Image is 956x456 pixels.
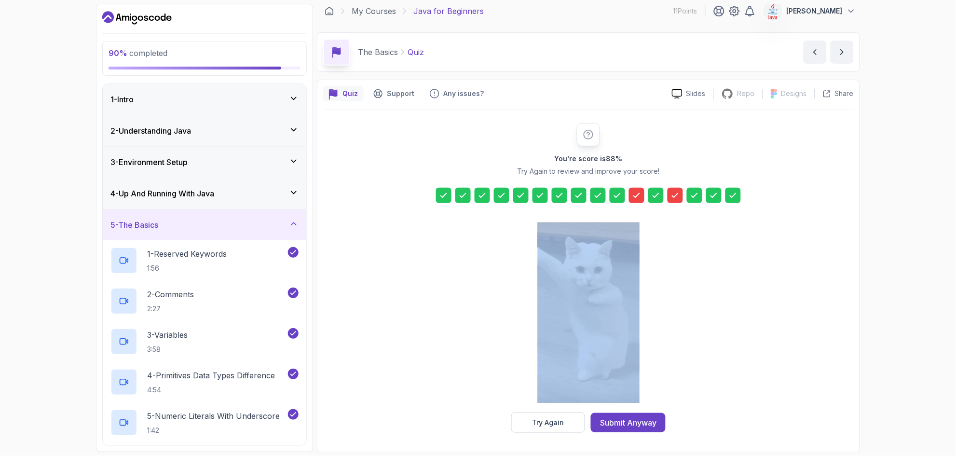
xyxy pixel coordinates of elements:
a: My Courses [352,5,396,17]
span: 90 % [109,48,127,58]
div: Try Again [533,418,564,428]
a: Dashboard [102,10,172,26]
button: 1-Reserved Keywords1:56 [110,247,299,274]
button: 5-Numeric Literals With Underscore1:42 [110,409,299,436]
p: 3:58 [147,345,188,354]
p: 1:56 [147,263,227,273]
p: Any issues? [443,89,484,98]
p: Share [835,89,854,98]
p: Support [387,89,414,98]
h3: 2 - Understanding Java [110,125,191,137]
img: user profile image [764,2,782,20]
p: The Basics [358,46,398,58]
p: Quiz [408,46,424,58]
h3: 5 - The Basics [110,219,158,231]
button: 1-Intro [103,84,306,115]
p: 2:27 [147,304,194,314]
button: 4-Up And Running With Java [103,178,306,209]
a: Dashboard [325,6,334,16]
h3: 1 - Intro [110,94,134,105]
button: Support button [368,86,420,101]
p: Try Again to review and improve your score! [518,166,660,176]
button: Submit Anyway [591,413,666,432]
button: user profile image[PERSON_NAME] [764,1,856,21]
a: Slides [664,89,713,99]
p: 1 - Reserved Keywords [147,248,227,260]
p: 3 - Variables [147,329,188,341]
button: 3-Environment Setup [103,147,306,178]
button: 4-Primitives Data Types Difference4:54 [110,369,299,396]
p: 4 - Primitives Data Types Difference [147,370,275,381]
button: next content [831,41,854,64]
p: Slides [686,89,706,98]
button: quiz button [323,86,364,101]
p: 11 Points [673,6,697,16]
p: 5 - Numeric Literals With Underscore [147,410,280,422]
p: 1:42 [147,426,280,435]
button: 5-The Basics [103,209,306,240]
p: Repo [737,89,755,98]
p: Java for Beginners [413,5,484,17]
h3: 3 - Environment Setup [110,156,188,168]
span: completed [109,48,167,58]
p: [PERSON_NAME] [787,6,843,16]
button: Try Again [511,413,585,433]
p: Designs [781,89,807,98]
div: Submit Anyway [600,417,656,428]
p: 2 - Comments [147,289,194,300]
button: 2-Understanding Java [103,115,306,146]
img: cool-cat [538,222,640,403]
button: Feedback button [424,86,490,101]
button: previous content [804,41,827,64]
p: Quiz [342,89,358,98]
h2: You're score is 88 % [555,154,623,164]
button: 2-Comments2:27 [110,288,299,315]
button: Share [815,89,854,98]
h3: 4 - Up And Running With Java [110,188,214,199]
button: 3-Variables3:58 [110,328,299,355]
p: 4:54 [147,385,275,395]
